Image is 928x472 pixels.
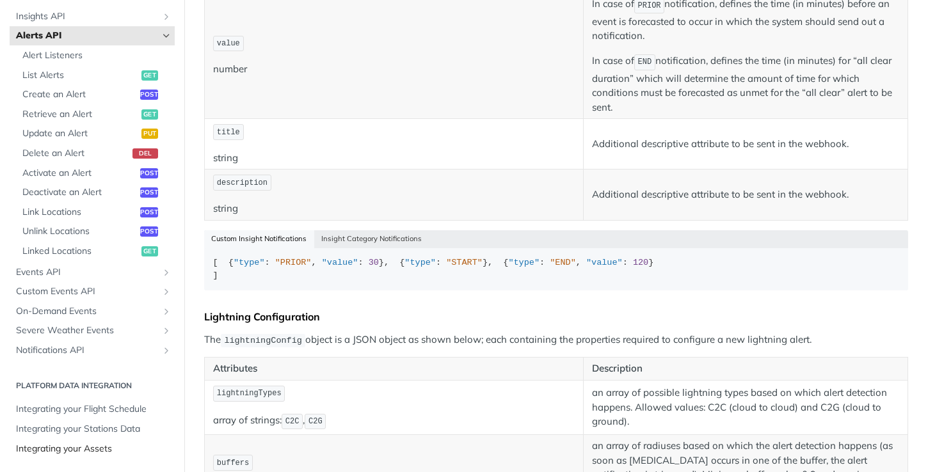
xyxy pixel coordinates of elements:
p: string [213,201,575,216]
a: Integrating your Stations Data [10,420,175,439]
a: Update an Alertput [16,124,175,143]
a: Alert Listeners [16,46,175,65]
span: del [132,148,158,159]
span: C2G [308,417,323,426]
span: Insights API [16,10,158,23]
button: Insight Category Notifications [314,230,429,248]
span: put [141,129,158,139]
span: Link Locations [22,206,137,219]
span: 30 [369,258,379,267]
button: Show subpages for Severe Weather Events [161,326,172,336]
span: Events API [16,266,158,279]
span: "value" [322,258,358,267]
span: title [217,128,240,137]
span: post [140,90,158,100]
div: Lightning Configuration [204,310,908,323]
span: "type" [404,258,436,267]
button: Show subpages for Events API [161,267,172,278]
span: Integrating your Assets [16,443,172,455]
a: Linked Locationsget [16,242,175,261]
a: Integrating your Assets [10,439,175,459]
a: Severe Weather EventsShow subpages for Severe Weather Events [10,321,175,340]
span: Linked Locations [22,245,138,258]
span: Delete an Alert [22,147,129,160]
button: Hide subpages for Alerts API [161,31,172,41]
div: [ { : , : }, { : }, { : , : } ] [213,256,900,281]
a: Activate an Alertpost [16,164,175,183]
p: Additional descriptive attribute to be sent in the webhook. [592,137,899,152]
span: Notifications API [16,344,158,357]
a: Notifications APIShow subpages for Notifications API [10,341,175,360]
p: number [213,62,575,77]
a: Insights APIShow subpages for Insights API [10,7,175,26]
span: C2C [285,417,300,426]
span: get [141,109,158,120]
span: Alert Listeners [22,49,172,62]
span: lightningConfig [224,336,302,345]
a: Delete an Alertdel [16,144,175,163]
span: List Alerts [22,69,138,82]
span: Retrieve an Alert [22,108,138,121]
a: On-Demand EventsShow subpages for On-Demand Events [10,302,175,321]
span: post [140,187,158,198]
p: Additional descriptive attribute to be sent in the webhook. [592,187,899,202]
span: 120 [633,258,648,267]
a: Events APIShow subpages for Events API [10,263,175,282]
button: Show subpages for Notifications API [161,345,172,356]
a: Alerts APIHide subpages for Alerts API [10,26,175,45]
span: "value" [586,258,623,267]
span: post [140,168,158,178]
span: Unlink Locations [22,225,137,238]
button: Show subpages for Custom Events API [161,287,172,297]
span: On-Demand Events [16,305,158,318]
span: lightningTypes [217,389,282,398]
span: Deactivate an Alert [22,186,137,199]
span: PRIOR [638,1,661,10]
span: Create an Alert [22,88,137,101]
a: Create an Alertpost [16,85,175,104]
span: Custom Events API [16,285,158,298]
a: Link Locationspost [16,203,175,222]
button: Show subpages for On-Demand Events [161,306,172,317]
p: string [213,151,575,166]
p: an array of possible lightning types based on which alert detection happens. Allowed values: C2C ... [592,386,899,429]
a: Integrating your Flight Schedule [10,400,175,419]
span: "type" [234,258,265,267]
a: List Alertsget [16,66,175,85]
span: Activate an Alert [22,167,137,180]
h2: Platform DATA integration [10,380,175,391]
span: Severe Weather Events [16,324,158,337]
span: description [217,178,268,187]
p: array of strings: , [213,413,575,431]
button: Show subpages for Insights API [161,12,172,22]
span: Alerts API [16,29,158,42]
span: Integrating your Stations Data [16,423,172,436]
p: In case of notification, defines the time (in minutes) for “all clear duration” which will determ... [592,53,899,114]
span: value [217,39,240,48]
span: "END" [550,258,576,267]
span: Integrating your Flight Schedule [16,403,172,416]
span: END [638,58,652,67]
p: Attributes [213,361,575,376]
span: "START" [446,258,483,267]
span: get [141,246,158,256]
span: get [141,70,158,81]
span: post [140,226,158,237]
span: "type" [508,258,540,267]
p: The object is a JSON object as shown below; each containing the properties required to configure ... [204,333,908,347]
p: Description [592,361,899,376]
a: Deactivate an Alertpost [16,183,175,202]
a: Custom Events APIShow subpages for Custom Events API [10,282,175,301]
a: Retrieve an Alertget [16,105,175,124]
span: Update an Alert [22,127,138,140]
span: "PRIOR" [275,258,312,267]
a: Unlink Locationspost [16,222,175,241]
span: buffers [217,459,249,468]
span: post [140,207,158,217]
